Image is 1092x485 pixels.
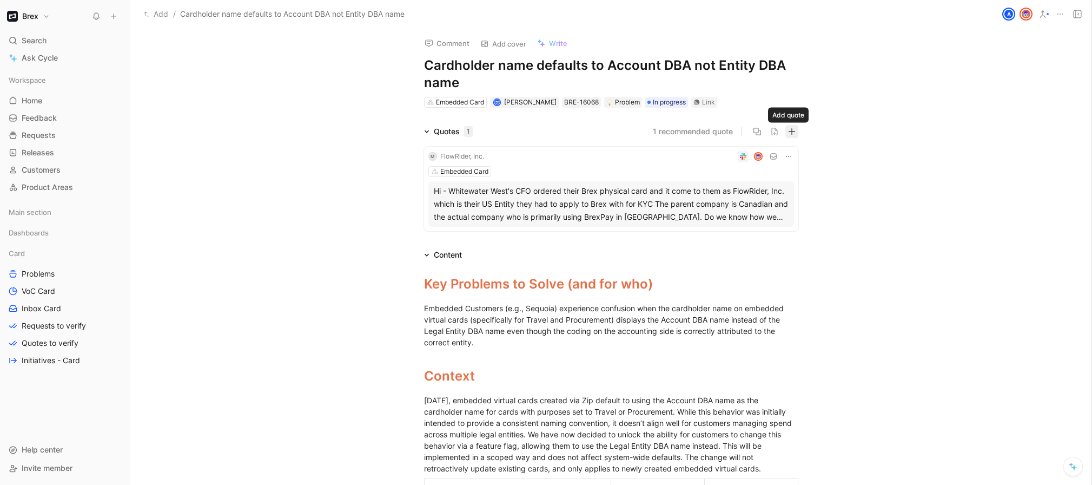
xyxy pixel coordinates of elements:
span: Key Problems to Solve (and for who) [424,276,653,292]
span: Home [22,95,42,106]
div: In progress [645,97,688,108]
button: Add [141,8,171,21]
div: Content [434,248,462,261]
span: Customers [22,165,61,175]
div: Main section [4,204,125,224]
img: Brex [7,11,18,22]
span: [PERSON_NAME] [504,98,557,106]
div: 💡Problem [604,97,642,108]
img: avatar [494,100,500,106]
div: M [428,152,437,161]
a: Product Areas [4,179,125,195]
a: Ask Cycle [4,50,125,66]
span: Help center [22,445,63,454]
div: CardProblemsVoC CardInbox CardRequests to verifyQuotes to verifyInitiatives - Card [4,245,125,369]
div: Embedded Customers (e.g., Sequoia) experience confusion when the cardholder name on embedded virt... [424,303,798,348]
span: Card [9,248,25,259]
div: Link [702,97,715,108]
span: Requests [22,130,56,141]
div: Card [4,245,125,261]
div: BRE-16068 [564,97,599,108]
div: A [1003,9,1014,19]
a: Home [4,93,125,109]
div: Main section [4,204,125,220]
button: Write [532,36,572,51]
button: Add cover [475,36,531,51]
div: Problem [606,97,640,108]
a: Releases [4,145,125,161]
span: Cardholder name defaults to Account DBA not Entity DBA name [180,8,405,21]
div: Content [420,248,466,261]
div: Search [4,32,125,49]
button: Comment [420,36,474,51]
a: Requests to verify [4,318,125,334]
div: FlowRider, Inc. [440,151,484,162]
a: Problems [4,266,125,282]
div: Dashboards [4,225,125,244]
div: Embedded Card [440,166,488,177]
span: Releases [22,147,54,158]
span: / [173,8,176,21]
div: Embedded Card [436,97,484,108]
a: Customers [4,162,125,178]
div: 1 [464,126,473,137]
span: Write [549,38,567,48]
span: VoC Card [22,286,55,297]
h1: Cardholder name defaults to Account DBA not Entity DBA name [424,57,798,91]
div: Workspace [4,72,125,88]
span: Main section [9,207,51,218]
span: Search [22,34,47,47]
div: [DATE], embedded virtual cards created via Zip default to using the Account DBA name as the cardh... [424,395,798,474]
span: Workspace [9,75,46,86]
span: Product Areas [22,182,73,193]
span: Ask Cycle [22,51,58,64]
span: In progress [653,97,686,108]
span: Problems [22,268,55,279]
div: Help center [4,442,125,458]
span: Dashboards [9,227,49,238]
div: Quotes1 [420,125,477,138]
div: Invite member [4,460,125,476]
div: Dashboards [4,225,125,241]
div: Quotes [434,125,473,138]
span: Feedback [22,113,57,123]
a: VoC Card [4,283,125,299]
span: Requests to verify [22,320,86,331]
button: 1 recommended quote [653,125,733,138]
a: Feedback [4,110,125,126]
a: Inbox Card [4,300,125,317]
span: Inbox Card [22,303,61,314]
a: Quotes to verify [4,335,125,351]
img: avatar [755,153,762,160]
span: Initiatives - Card [22,355,80,366]
span: Quotes to verify [22,338,78,349]
img: avatar [1021,9,1031,19]
h1: Brex [22,11,38,21]
a: Initiatives - Card [4,352,125,369]
img: 💡 [606,99,613,106]
a: Requests [4,127,125,143]
span: Invite member [22,463,72,473]
button: BrexBrex [4,9,52,24]
div: Hi - Whitewater West's CFO ordered their Brex physical card and it come to them as FlowRider, Inc... [434,185,789,224]
span: Context [424,368,475,384]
